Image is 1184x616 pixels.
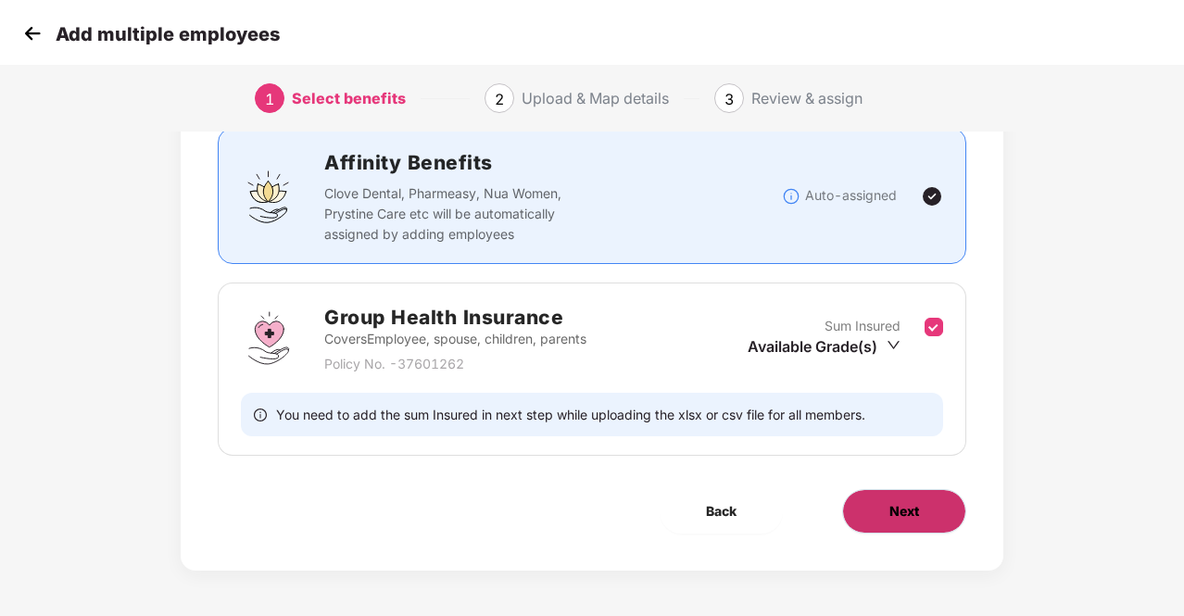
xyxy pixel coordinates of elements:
p: Policy No. - 37601262 [324,354,586,374]
div: Upload & Map details [522,83,669,113]
img: svg+xml;base64,PHN2ZyBpZD0iR3JvdXBfSGVhbHRoX0luc3VyYW5jZSIgZGF0YS1uYW1lPSJHcm91cCBIZWFsdGggSW5zdX... [241,310,296,366]
div: Available Grade(s) [748,336,901,357]
button: Back [660,489,783,534]
span: 2 [495,90,504,108]
p: Add multiple employees [56,23,280,45]
span: Next [889,501,919,522]
h2: Group Health Insurance [324,302,586,333]
p: Sum Insured [825,316,901,336]
img: svg+xml;base64,PHN2ZyBpZD0iSW5mb18tXzMyeDMyIiBkYXRhLW5hbWU9IkluZm8gLSAzMngzMiIgeG1sbnM9Imh0dHA6Ly... [782,187,800,206]
span: info-circle [254,406,267,423]
img: svg+xml;base64,PHN2ZyBpZD0iQWZmaW5pdHlfQmVuZWZpdHMiIGRhdGEtbmFtZT0iQWZmaW5pdHkgQmVuZWZpdHMiIHhtbG... [241,169,296,224]
button: Next [842,489,966,534]
span: 1 [265,90,274,108]
span: Back [706,501,737,522]
div: Select benefits [292,83,406,113]
span: down [887,338,901,352]
p: Covers Employee, spouse, children, parents [324,329,586,349]
span: 3 [724,90,734,108]
p: Clove Dental, Pharmeasy, Nua Women, Prystine Care etc will be automatically assigned by adding em... [324,183,598,245]
p: Auto-assigned [805,185,897,206]
div: Review & assign [751,83,863,113]
h2: Affinity Benefits [324,147,782,178]
span: You need to add the sum Insured in next step while uploading the xlsx or csv file for all members. [276,406,865,423]
img: svg+xml;base64,PHN2ZyB4bWxucz0iaHR0cDovL3d3dy53My5vcmcvMjAwMC9zdmciIHdpZHRoPSIzMCIgaGVpZ2h0PSIzMC... [19,19,46,47]
img: svg+xml;base64,PHN2ZyBpZD0iVGljay0yNHgyNCIgeG1sbnM9Imh0dHA6Ly93d3cudzMub3JnLzIwMDAvc3ZnIiB3aWR0aD... [921,185,943,207]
